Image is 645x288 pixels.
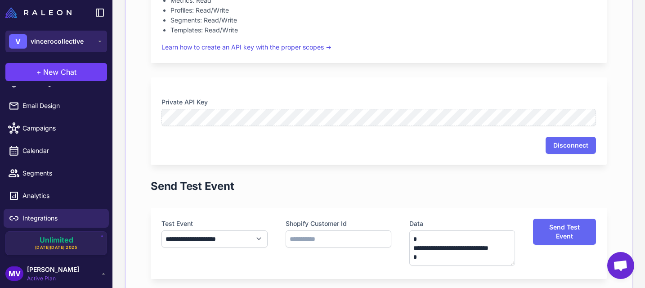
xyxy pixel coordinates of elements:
[533,219,596,245] button: Send Test Event
[151,179,234,193] h1: Send Test Event
[5,31,107,52] button: Vvincerocollective
[170,15,596,25] li: Segments: Read/Write
[22,168,102,178] span: Segments
[22,213,102,223] span: Integrations
[5,7,72,18] img: Raleon Logo
[27,265,79,274] span: [PERSON_NAME]
[31,36,84,46] span: vincerocollective
[22,191,102,201] span: Analytics
[546,137,596,154] button: Disconnect
[4,141,109,160] a: Calendar
[4,96,109,115] a: Email Design
[170,25,596,35] li: Templates: Read/Write
[170,5,596,15] li: Profiles: Read/Write
[5,266,23,281] div: MV
[5,7,75,18] a: Raleon Logo
[4,186,109,205] a: Analytics
[4,209,109,228] a: Integrations
[161,43,331,51] a: Learn how to create an API key with the proper scopes →
[286,219,391,229] label: Shopify Customer Id
[409,219,515,229] label: Data
[36,67,41,77] span: +
[22,146,102,156] span: Calendar
[9,34,27,49] div: V
[22,123,102,133] span: Campaigns
[35,244,78,251] span: [DATE][DATE] 2025
[161,97,596,107] label: Private API Key
[607,252,634,279] div: Open chat
[4,119,109,138] a: Campaigns
[22,101,102,111] span: Email Design
[27,274,79,283] span: Active Plan
[40,236,73,243] span: Unlimited
[161,219,268,229] label: Test Event
[43,67,76,77] span: New Chat
[4,164,109,183] a: Segments
[5,63,107,81] button: +New Chat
